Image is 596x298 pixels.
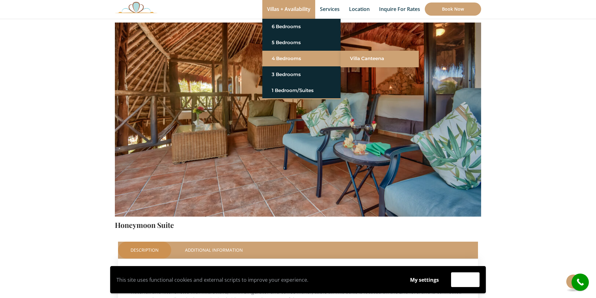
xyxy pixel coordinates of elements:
button: My settings [404,273,445,287]
img: Awesome Logo [115,2,157,13]
a: call [572,274,589,291]
a: Villa Canteena [350,53,409,64]
a: Book Now [425,3,481,16]
a: 6 Bedrooms [272,21,331,32]
p: This site uses functional cookies and external scripts to improve your experience. [116,275,398,285]
a: Honeymoon Suite [115,220,174,230]
a: 1 Bedroom/Suites [272,85,331,96]
a: 3 Bedrooms [272,69,331,80]
a: 5 Bedrooms [272,37,331,48]
a: Description [118,242,171,259]
a: Additional Information [172,242,255,259]
i: call [573,275,587,289]
a: 4 Bedrooms [272,53,331,64]
button: Accept [451,272,480,287]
